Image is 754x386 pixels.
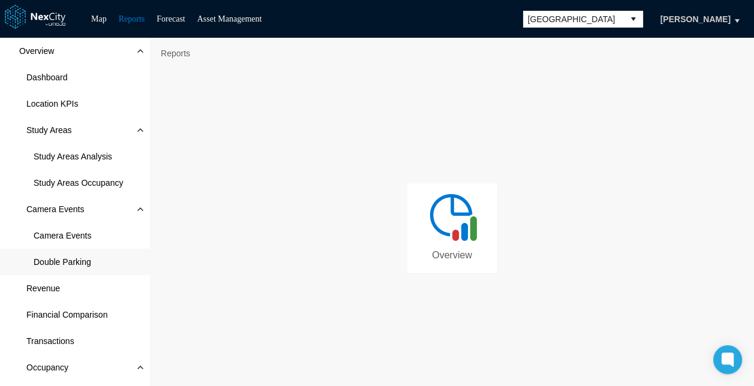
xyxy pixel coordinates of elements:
img: revenue [425,189,479,243]
a: Overview [407,183,497,273]
a: Asset Management [197,14,262,23]
span: Overview [432,249,472,261]
button: select [624,11,643,28]
span: Transactions [26,335,74,347]
span: Location KPIs [26,98,78,110]
span: Study Areas Occupancy [34,177,123,189]
span: [GEOGRAPHIC_DATA] [528,13,619,25]
button: [PERSON_NAME] [648,9,743,29]
span: [PERSON_NAME] [660,13,731,25]
a: Map [91,14,107,23]
span: Overview [19,45,54,57]
span: Study Areas [26,124,72,136]
a: Forecast [157,14,185,23]
span: Camera Events [26,203,84,215]
span: Financial Comparison [26,309,107,321]
span: Occupancy [26,361,68,373]
span: Revenue [26,282,60,294]
span: Study Areas Analysis [34,150,112,162]
span: Camera Events [34,230,91,242]
span: Reports [156,44,195,63]
a: Reports [119,14,145,23]
span: Double Parking [34,256,91,268]
span: Dashboard [26,71,68,83]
